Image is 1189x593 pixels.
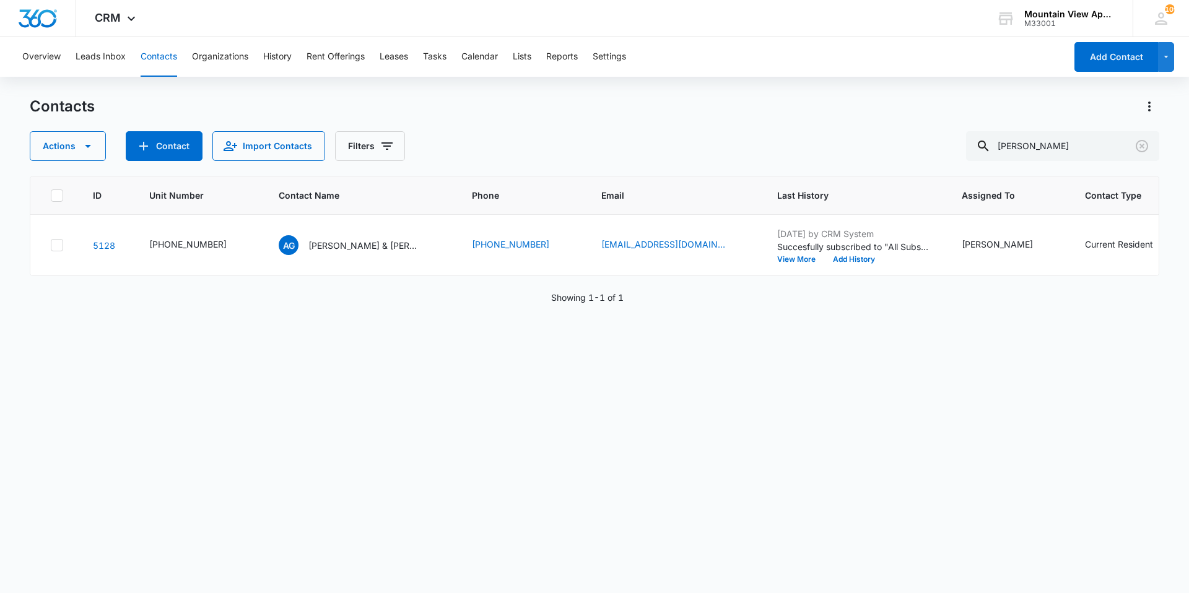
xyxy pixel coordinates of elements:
div: Assigned To - Makenna Berry - Select to Edit Field [962,238,1055,253]
button: Tasks [423,37,446,77]
button: Lists [513,37,531,77]
div: account name [1024,9,1115,19]
p: Showing 1-1 of 1 [551,291,624,304]
button: Actions [1139,97,1159,116]
p: Succesfully subscribed to "All Subscribers". [777,240,932,253]
button: Calendar [461,37,498,77]
div: Email - Kyileesue04@gmail.com - Select to Edit Field [601,238,747,253]
span: Contact Type [1085,189,1157,202]
button: View More [777,256,824,263]
span: Phone [472,189,554,202]
button: Add History [824,256,884,263]
button: Overview [22,37,61,77]
button: Clear [1132,136,1152,156]
span: Assigned To [962,189,1037,202]
span: AG [279,235,298,255]
button: Rent Offerings [307,37,365,77]
span: Contact Name [279,189,424,202]
button: Import Contacts [212,131,325,161]
div: Phone - 9707449075 - Select to Edit Field [472,238,572,253]
button: Contacts [141,37,177,77]
span: 109 [1165,4,1175,14]
div: Contact Name - Alexis Galvin & Kyilee Pennock - Select to Edit Field [279,235,442,255]
div: account id [1024,19,1115,28]
div: [PHONE_NUMBER] [149,238,227,251]
button: Leads Inbox [76,37,126,77]
button: Reports [546,37,578,77]
div: Unit Number - 545-1801-302 - Select to Edit Field [149,238,249,253]
div: [PERSON_NAME] [962,238,1033,251]
div: notifications count [1165,4,1175,14]
div: Current Resident [1085,238,1153,251]
button: Settings [593,37,626,77]
a: Navigate to contact details page for Alexis Galvin & Kyilee Pennock [93,240,115,251]
button: Filters [335,131,405,161]
p: [PERSON_NAME] & [PERSON_NAME] [308,239,420,252]
span: CRM [95,11,121,24]
button: History [263,37,292,77]
button: Add Contact [126,131,203,161]
a: [EMAIL_ADDRESS][DOMAIN_NAME] [601,238,725,251]
button: Add Contact [1074,42,1158,72]
div: Contact Type - Current Resident - Select to Edit Field [1085,238,1175,253]
h1: Contacts [30,97,95,116]
span: Last History [777,189,914,202]
p: [DATE] by CRM System [777,227,932,240]
span: Email [601,189,730,202]
span: Unit Number [149,189,249,202]
input: Search Contacts [966,131,1159,161]
button: Actions [30,131,106,161]
button: Organizations [192,37,248,77]
button: Leases [380,37,408,77]
span: ID [93,189,102,202]
a: [PHONE_NUMBER] [472,238,549,251]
